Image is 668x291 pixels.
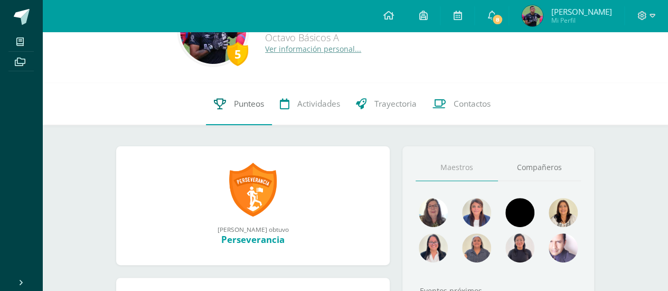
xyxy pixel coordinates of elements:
[127,225,379,233] div: [PERSON_NAME] obtuvo
[416,154,498,181] a: Maestros
[454,98,491,109] span: Contactos
[505,198,534,227] img: 8720afef3ca6363371f864d845616e65.png
[462,233,491,262] img: 8f3bf19539481b212b8ab3c0cdc72ac6.png
[227,42,248,66] div: 5
[234,98,264,109] span: Punteos
[522,5,543,26] img: 344ba707746f29b0a7bdf6f25a76f238.png
[348,83,425,125] a: Trayectoria
[425,83,498,125] a: Contactos
[265,44,361,54] a: Ver información personal...
[549,233,578,262] img: a8e8556f48ef469a8de4653df9219ae6.png
[206,83,272,125] a: Punteos
[549,198,578,227] img: 876c69fb502899f7a2bc55a9ba2fa0e7.png
[498,154,581,181] a: Compañeros
[265,31,532,44] div: Octavo Básicos A
[419,233,448,262] img: 408a551ef2c74b912fbe9346b0557d9b.png
[374,98,417,109] span: Trayectoria
[297,98,340,109] span: Actividades
[127,233,379,246] div: Perseverancia
[551,16,611,25] span: Mi Perfil
[272,83,348,125] a: Actividades
[492,14,503,25] span: 8
[551,6,611,17] span: [PERSON_NAME]
[419,198,448,227] img: a4871f238fc6f9e1d7ed418e21754428.png
[462,198,491,227] img: aefa6dbabf641819c41d1760b7b82962.png
[505,233,534,262] img: 041e67bb1815648f1c28e9f895bf2be1.png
